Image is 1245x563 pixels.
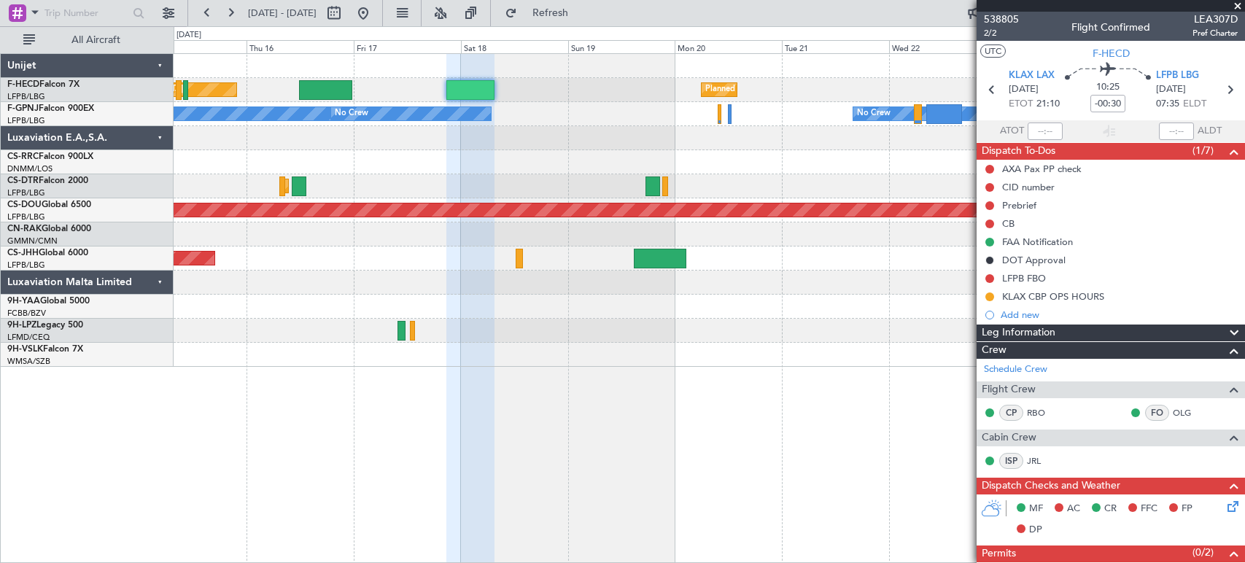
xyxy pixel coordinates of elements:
[7,321,36,330] span: 9H-LPZ
[7,176,88,185] a: CS-DTRFalcon 2000
[7,201,91,209] a: CS-DOUGlobal 6500
[782,40,889,53] div: Tue 21
[1198,124,1222,139] span: ALDT
[1182,502,1192,516] span: FP
[7,187,45,198] a: LFPB/LBG
[1096,80,1120,95] span: 10:25
[984,362,1047,377] a: Schedule Crew
[1192,27,1238,39] span: Pref Charter
[857,103,891,125] div: No Crew
[7,152,39,161] span: CS-RRC
[1002,254,1066,266] div: DOT Approval
[1029,502,1043,516] span: MF
[7,80,79,89] a: F-HECDFalcon 7X
[1002,181,1055,193] div: CID number
[7,176,39,185] span: CS-DTR
[44,2,128,24] input: Trip Number
[7,104,94,113] a: F-GPNJFalcon 900EX
[982,381,1036,398] span: Flight Crew
[7,297,90,306] a: 9H-YAAGlobal 5000
[7,308,46,319] a: FCBB/BZV
[1192,143,1214,158] span: (1/7)
[999,405,1023,421] div: CP
[1027,454,1060,467] a: JRL
[7,163,53,174] a: DNMM/LOS
[982,478,1120,494] span: Dispatch Checks and Weather
[335,103,368,125] div: No Crew
[461,40,568,53] div: Sat 18
[705,79,935,101] div: Planned Maint [GEOGRAPHIC_DATA] ([GEOGRAPHIC_DATA])
[1009,97,1033,112] span: ETOT
[7,249,39,257] span: CS-JHH
[139,40,247,53] div: Wed 15
[568,40,675,53] div: Sun 19
[248,7,317,20] span: [DATE] - [DATE]
[1002,272,1046,284] div: LFPB FBO
[1156,82,1186,97] span: [DATE]
[7,332,50,343] a: LFMD/CEQ
[1156,97,1179,112] span: 07:35
[1183,97,1206,112] span: ELDT
[7,225,42,233] span: CN-RAK
[7,345,83,354] a: 9H-VSLKFalcon 7X
[498,1,586,25] button: Refresh
[7,345,43,354] span: 9H-VSLK
[982,430,1036,446] span: Cabin Crew
[177,29,201,42] div: [DATE]
[984,12,1019,27] span: 538805
[7,91,45,102] a: LFPB/LBG
[982,325,1055,341] span: Leg Information
[1071,20,1150,35] div: Flight Confirmed
[7,225,91,233] a: CN-RAKGlobal 6000
[889,40,996,53] div: Wed 22
[247,40,354,53] div: Thu 16
[1002,163,1082,175] div: AXA Pax PP check
[984,27,1019,39] span: 2/2
[1192,545,1214,560] span: (0/2)
[675,40,782,53] div: Mon 20
[1027,406,1060,419] a: RBO
[7,211,45,222] a: LFPB/LBG
[1009,82,1039,97] span: [DATE]
[7,249,88,257] a: CS-JHHGlobal 6000
[1192,12,1238,27] span: LEA307D
[7,80,39,89] span: F-HECD
[1009,69,1055,83] span: KLAX LAX
[1002,290,1104,303] div: KLAX CBP OPS HOURS
[7,236,58,246] a: GMMN/CMN
[1036,97,1060,112] span: 21:10
[1002,217,1015,230] div: CB
[1002,199,1036,211] div: Prebrief
[16,28,158,52] button: All Aircraft
[1028,123,1063,140] input: --:--
[982,545,1016,562] span: Permits
[1002,236,1073,248] div: FAA Notification
[982,342,1007,359] span: Crew
[7,201,42,209] span: CS-DOU
[1145,405,1169,421] div: FO
[38,35,154,45] span: All Aircraft
[7,297,40,306] span: 9H-YAA
[7,115,45,126] a: LFPB/LBG
[1029,523,1042,537] span: DP
[980,44,1006,58] button: UTC
[1000,124,1024,139] span: ATOT
[1001,308,1238,321] div: Add new
[7,321,83,330] a: 9H-LPZLegacy 500
[7,260,45,271] a: LFPB/LBG
[7,104,39,113] span: F-GPNJ
[7,356,50,367] a: WMSA/SZB
[7,152,93,161] a: CS-RRCFalcon 900LX
[1141,502,1157,516] span: FFC
[354,40,461,53] div: Fri 17
[999,453,1023,469] div: ISP
[1156,69,1199,83] span: LFPB LBG
[520,8,581,18] span: Refresh
[1067,502,1080,516] span: AC
[982,143,1055,160] span: Dispatch To-Dos
[1093,46,1130,61] span: F-HECD
[1104,502,1117,516] span: CR
[1173,406,1206,419] a: OLG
